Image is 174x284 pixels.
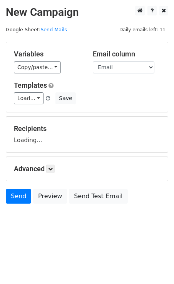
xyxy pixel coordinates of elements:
div: Loading... [14,124,160,145]
h5: Email column [93,50,160,58]
h5: Variables [14,50,81,58]
h5: Recipients [14,124,160,133]
a: Templates [14,81,47,89]
button: Save [55,92,75,104]
a: Send Mails [40,27,67,32]
span: Daily emails left: 11 [117,26,168,34]
a: Send Test Email [69,189,127,204]
a: Daily emails left: 11 [117,27,168,32]
h5: Advanced [14,165,160,173]
small: Google Sheet: [6,27,67,32]
h2: New Campaign [6,6,168,19]
a: Send [6,189,31,204]
a: Load... [14,92,43,104]
a: Preview [33,189,67,204]
a: Copy/paste... [14,61,61,73]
